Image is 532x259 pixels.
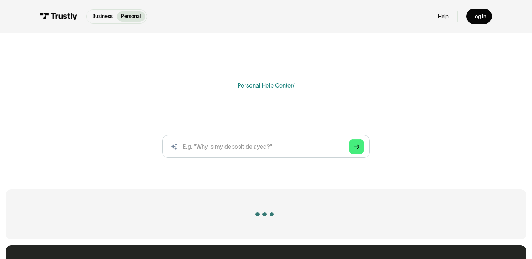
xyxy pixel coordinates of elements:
[117,11,145,22] a: Personal
[438,13,449,20] a: Help
[293,82,295,89] div: /
[40,13,77,20] img: Trustly Logo
[472,13,486,20] div: Log in
[466,9,492,24] a: Log in
[88,11,117,22] a: Business
[237,82,293,89] a: Personal Help Center
[162,135,370,158] input: search
[121,13,141,20] p: Personal
[92,13,113,20] p: Business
